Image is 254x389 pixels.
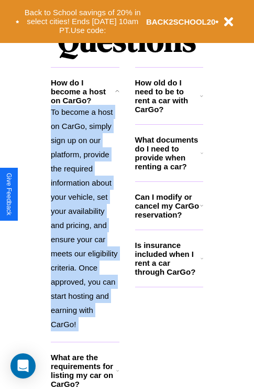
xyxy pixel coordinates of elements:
[135,241,201,276] h3: Is insurance included when I rent a car through CarGo?
[51,105,119,331] p: To become a host on CarGo, simply sign up on our platform, provide the required information about...
[51,78,115,105] h3: How do I become a host on CarGo?
[146,17,216,26] b: BACK2SCHOOL20
[10,353,36,379] div: Open Intercom Messenger
[19,5,146,38] button: Back to School savings of 20% in select cities! Ends [DATE] 10am PT.Use code:
[135,78,201,114] h3: How old do I need to be to rent a car with CarGo?
[5,173,13,215] div: Give Feedback
[135,135,201,171] h3: What documents do I need to provide when renting a car?
[135,192,200,219] h3: Can I modify or cancel my CarGo reservation?
[51,353,116,388] h3: What are the requirements for listing my car on CarGo?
